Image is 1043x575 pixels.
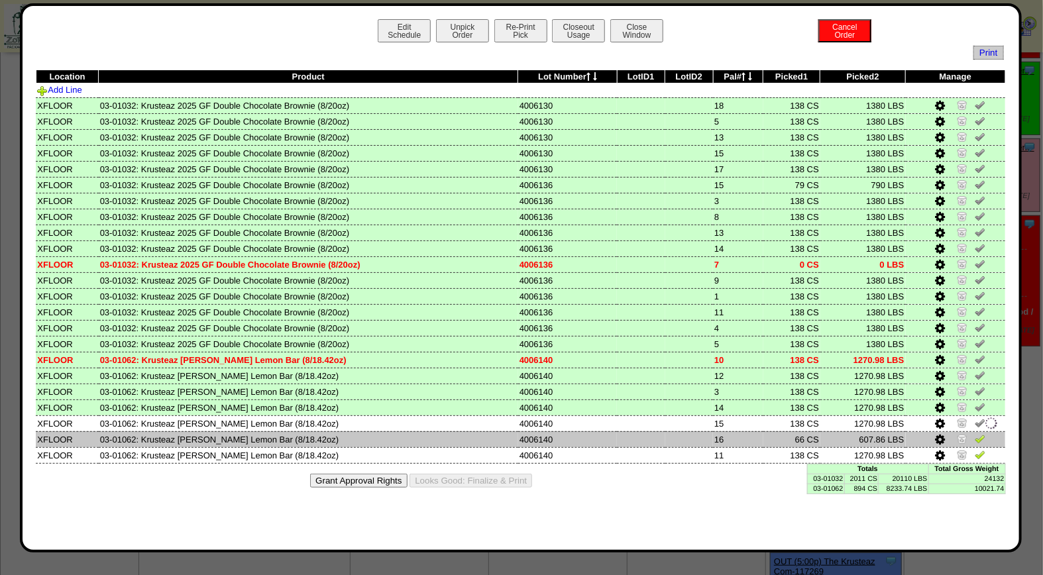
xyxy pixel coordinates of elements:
[99,336,518,352] td: 03-01032: Krusteaz 2025 GF Double Chocolate Brownie (8/20oz)
[975,227,985,237] img: Un-Verify Pick
[763,209,820,225] td: 138 CS
[713,129,763,145] td: 13
[378,19,431,42] button: EditSchedule
[713,113,763,129] td: 5
[99,129,518,145] td: 03-01032: Krusteaz 2025 GF Double Chocolate Brownie (8/20oz)
[957,386,967,396] img: Zero Item and Verify
[713,368,763,384] td: 12
[609,30,665,40] a: CloseWindow
[957,179,967,189] img: Zero Item and Verify
[820,177,906,193] td: 790 LBS
[36,320,98,336] td: XFLOOR
[957,115,967,126] img: Zero Item and Verify
[807,464,928,474] td: Totals
[610,19,663,42] button: CloseWindow
[957,338,967,348] img: Zero Item and Verify
[763,368,820,384] td: 138 CS
[763,113,820,129] td: 138 CS
[844,474,879,484] td: 2011 CS
[99,97,518,113] td: 03-01032: Krusteaz 2025 GF Double Chocolate Brownie (8/20oz)
[763,431,820,447] td: 66 CS
[36,129,98,145] td: XFLOOR
[957,211,967,221] img: Zero Item and Verify
[713,304,763,320] td: 11
[99,177,518,193] td: 03-01032: Krusteaz 2025 GF Double Chocolate Brownie (8/20oz)
[820,352,906,368] td: 1270.98 LBS
[36,240,98,256] td: XFLOOR
[665,70,713,83] th: LotID2
[807,474,844,484] td: 03-01032
[975,417,985,428] img: Un-Verify Pick
[820,70,906,83] th: Picked2
[957,163,967,174] img: Zero Item and Verify
[713,97,763,113] td: 18
[99,272,518,288] td: 03-01032: Krusteaz 2025 GF Double Chocolate Brownie (8/20oz)
[99,113,518,129] td: 03-01032: Krusteaz 2025 GF Double Chocolate Brownie (8/20oz)
[879,484,928,494] td: 8233.74 LBS
[518,336,617,352] td: 4006136
[844,484,879,494] td: 894 CS
[518,129,617,145] td: 4006130
[957,274,967,285] img: Zero Item and Verify
[99,256,518,272] td: 03-01032: Krusteaz 2025 GF Double Chocolate Brownie (8/20oz)
[820,145,906,161] td: 1380 LBS
[713,70,763,83] th: Pal#
[763,336,820,352] td: 138 CS
[713,193,763,209] td: 3
[713,320,763,336] td: 4
[99,193,518,209] td: 03-01032: Krusteaz 2025 GF Double Chocolate Brownie (8/20oz)
[518,113,617,129] td: 4006130
[820,97,906,113] td: 1380 LBS
[957,354,967,364] img: Zero Item and Verify
[552,19,605,42] button: CloseoutUsage
[99,288,518,304] td: 03-01032: Krusteaz 2025 GF Double Chocolate Brownie (8/20oz)
[713,161,763,177] td: 17
[975,338,985,348] img: Un-Verify Pick
[820,336,906,352] td: 1380 LBS
[713,145,763,161] td: 15
[494,19,547,42] button: Re-PrintPick
[975,370,985,380] img: Un-Verify Pick
[37,85,48,96] img: Add Item to Order
[957,370,967,380] img: Zero Item and Verify
[957,290,967,301] img: Zero Item and Verify
[820,320,906,336] td: 1380 LBS
[713,240,763,256] td: 14
[820,225,906,240] td: 1380 LBS
[713,352,763,368] td: 10
[879,474,928,484] td: 20110 LBS
[518,209,617,225] td: 4006136
[518,272,617,288] td: 4006136
[975,163,985,174] img: Un-Verify Pick
[973,46,1003,60] span: Print
[763,415,820,431] td: 138 CS
[975,354,985,364] img: Un-Verify Pick
[99,384,518,399] td: 03-01062: Krusteaz [PERSON_NAME] Lemon Bar (8/18.42oz)
[763,240,820,256] td: 138 CS
[763,129,820,145] td: 138 CS
[975,258,985,269] img: Un-Verify Pick
[763,272,820,288] td: 138 CS
[99,352,518,368] td: 03-01062: Krusteaz [PERSON_NAME] Lemon Bar (8/18.42oz)
[99,209,518,225] td: 03-01032: Krusteaz 2025 GF Double Chocolate Brownie (8/20oz)
[763,177,820,193] td: 79 CS
[820,447,906,463] td: 1270.98 LBS
[36,177,98,193] td: XFLOOR
[984,416,999,431] img: spinner-alpha-0.gif
[957,322,967,333] img: Zero Item and Verify
[763,145,820,161] td: 138 CS
[975,115,985,126] img: Un-Verify Pick
[436,19,489,42] button: UnpickOrder
[99,225,518,240] td: 03-01032: Krusteaz 2025 GF Double Chocolate Brownie (8/20oz)
[763,193,820,209] td: 138 CS
[713,415,763,431] td: 15
[975,322,985,333] img: Un-Verify Pick
[763,304,820,320] td: 138 CS
[763,352,820,368] td: 138 CS
[906,70,1006,83] th: Manage
[763,447,820,463] td: 138 CS
[713,336,763,352] td: 5
[36,209,98,225] td: XFLOOR
[518,304,617,320] td: 4006136
[820,240,906,256] td: 1380 LBS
